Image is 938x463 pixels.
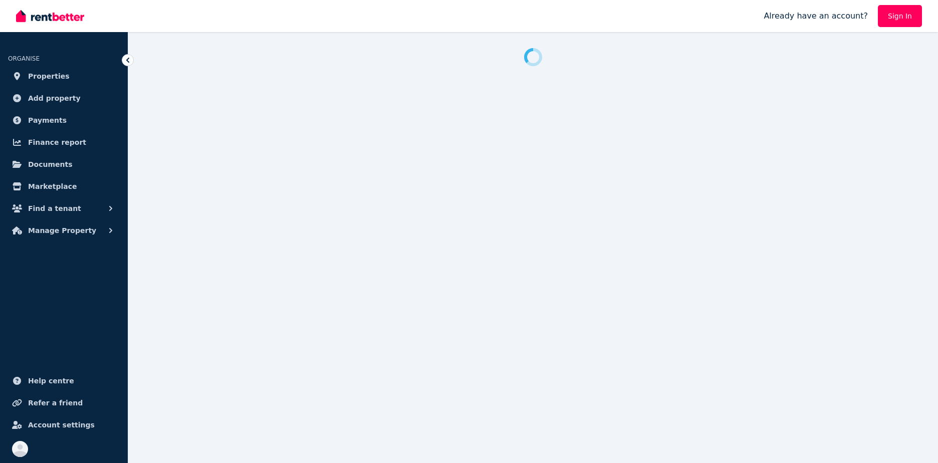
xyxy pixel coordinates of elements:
a: Finance report [8,132,120,152]
span: Properties [28,70,70,82]
a: Add property [8,88,120,108]
a: Marketplace [8,176,120,196]
button: Find a tenant [8,198,120,218]
span: Marketplace [28,180,77,192]
span: Find a tenant [28,202,81,214]
span: ORGANISE [8,55,40,62]
span: Account settings [28,419,95,431]
span: Help centre [28,375,74,387]
img: RentBetter [16,9,84,24]
span: Refer a friend [28,397,83,409]
a: Refer a friend [8,393,120,413]
a: Payments [8,110,120,130]
a: Properties [8,66,120,86]
span: Finance report [28,136,86,148]
a: Documents [8,154,120,174]
span: Payments [28,114,67,126]
a: Help centre [8,371,120,391]
a: Account settings [8,415,120,435]
span: Documents [28,158,73,170]
span: Already have an account? [764,10,868,22]
button: Manage Property [8,220,120,241]
span: Manage Property [28,224,96,237]
span: Add property [28,92,81,104]
a: Sign In [878,5,922,27]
